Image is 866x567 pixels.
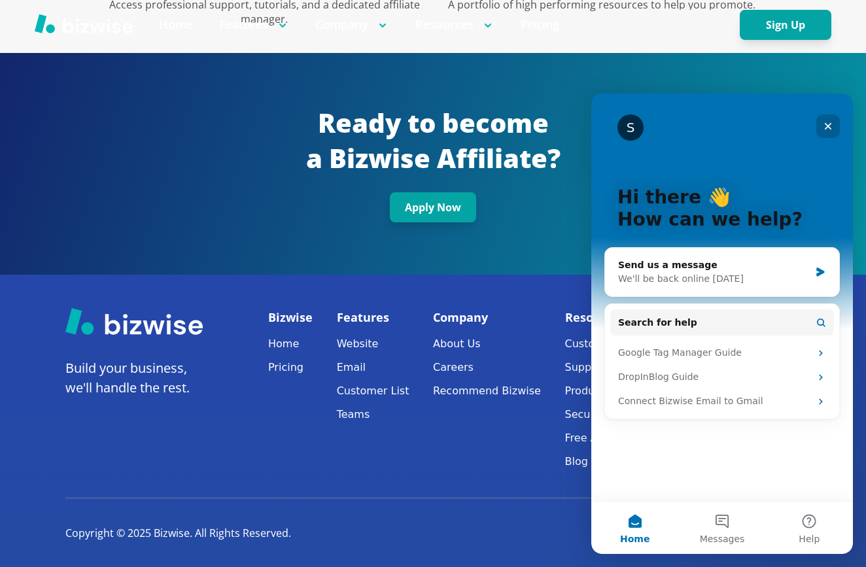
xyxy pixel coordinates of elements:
[433,307,541,327] p: Company
[415,16,494,33] p: Resources
[65,526,291,541] p: Copyright © 2025 Bizwise. All Rights Reserved.
[638,19,740,31] a: Login
[268,335,313,353] a: Home
[315,16,389,33] p: Company
[65,307,203,335] img: Bizwise Logo
[565,405,704,424] a: Security & Data Protection
[268,358,313,377] a: Pricing
[337,335,409,353] a: Website
[337,405,409,424] a: Teams
[638,10,729,40] button: Login
[337,307,409,327] p: Features
[390,192,476,222] button: Apply Now
[591,94,853,554] iframe: Intercom live chat
[565,307,704,327] p: Resources
[565,335,704,353] a: Customers
[521,16,559,33] a: Pricing
[159,16,193,33] a: Home
[565,429,704,447] a: Free Account Migration
[565,358,704,377] button: Support
[337,358,409,377] a: Email
[268,307,313,327] p: Bizwise
[219,16,289,33] p: Features
[35,105,831,177] h2: Ready to become a Bizwise Affiliate?
[565,453,704,471] a: Blog
[433,358,541,377] a: Careers
[433,335,541,353] a: About Us
[35,14,133,33] img: Bizwise Logo
[433,382,541,400] a: Recommend Bizwise
[740,10,831,40] button: Sign Up
[35,192,831,222] a: Apply Now
[337,382,409,400] a: Customer List
[65,358,203,398] p: Build your business, we'll handle the rest.
[740,19,831,31] a: Sign Up
[565,382,704,400] a: Product Guides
